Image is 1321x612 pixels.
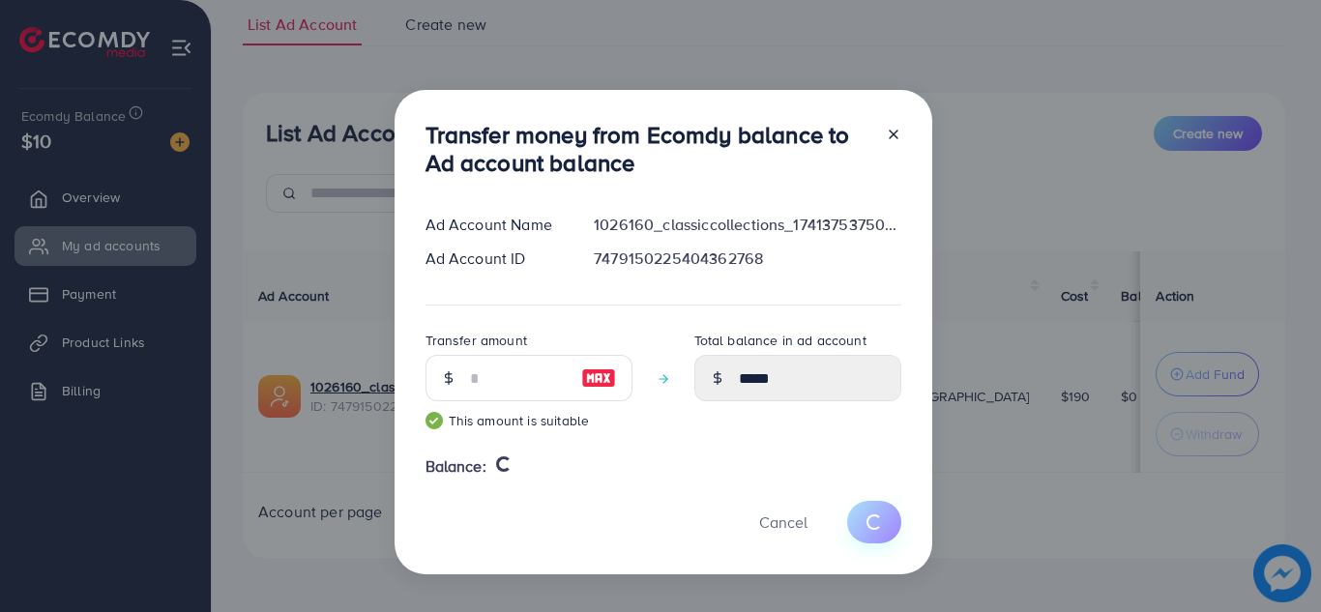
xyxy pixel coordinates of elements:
button: Cancel [735,501,832,542]
h3: Transfer money from Ecomdy balance to Ad account balance [426,121,870,177]
div: 7479150225404362768 [578,248,916,270]
label: Total balance in ad account [694,331,866,350]
small: This amount is suitable [426,411,632,430]
span: Balance: [426,455,486,478]
label: Transfer amount [426,331,527,350]
div: Ad Account ID [410,248,579,270]
div: 1026160_classiccollections_1741375375046 [578,214,916,236]
img: image [581,366,616,390]
div: Ad Account Name [410,214,579,236]
img: guide [426,412,443,429]
span: Cancel [759,511,807,533]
